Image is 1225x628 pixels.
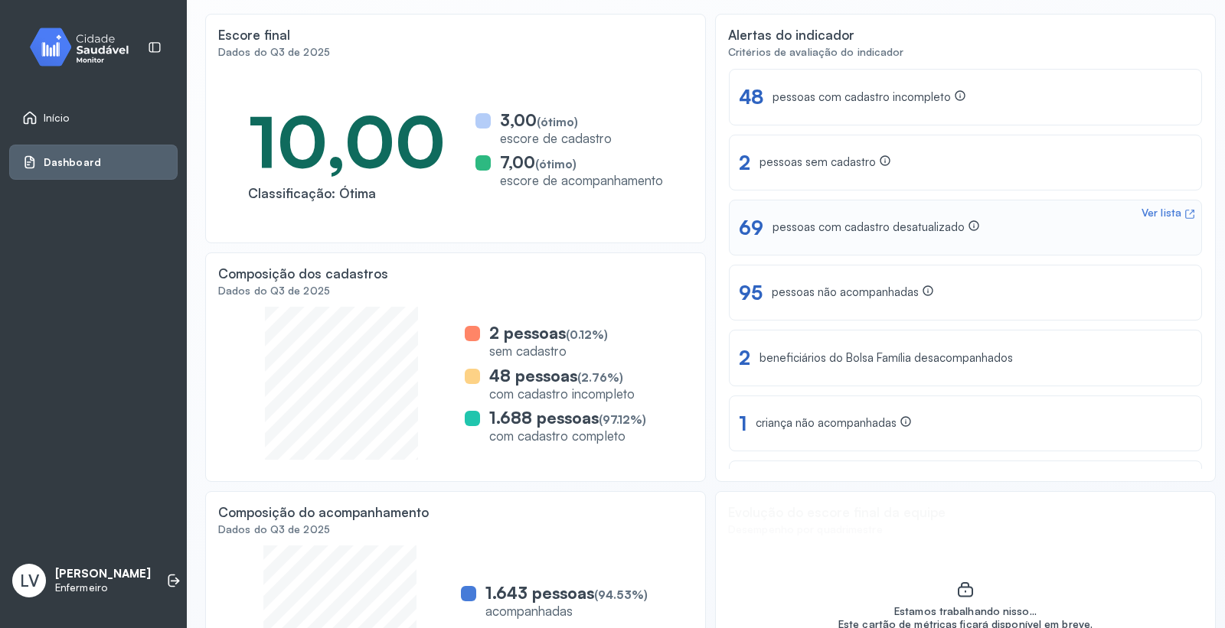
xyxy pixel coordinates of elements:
[22,110,165,125] a: Início
[44,112,70,125] span: Início
[218,504,429,520] div: Composição do acompanhamento
[218,27,290,43] div: Escore final
[838,605,1093,618] div: Estamos trabalhando nisso...
[489,386,635,402] div: com cadastro incompleto
[739,281,763,304] div: 95
[22,155,165,170] a: Dashboard
[599,412,646,427] span: (97.12%)
[577,370,623,385] span: (2.76%)
[594,587,648,602] span: (94.53%)
[537,115,578,129] span: (ótimo)
[759,351,1013,366] div: beneficiários do Bolsa Família desacompanhados
[739,346,750,369] div: 2
[500,152,663,172] div: 7,00
[1142,207,1181,220] div: Ver lista
[773,220,980,236] div: pessoas com cadastro desatualizado
[489,323,608,343] div: 2 pessoas
[500,110,612,130] div: 3,00
[218,265,388,281] div: Composição dos cadastros
[728,27,854,43] div: Alertas do indicador
[773,89,966,106] div: pessoas com cadastro incompleto
[739,412,746,435] div: 1
[566,327,608,342] span: (0.12%)
[55,581,151,594] p: Enfermeiro
[500,172,663,188] div: escore de acompanhamento
[535,157,577,171] span: (ótimo)
[489,343,608,359] div: sem cadastro
[218,523,693,536] div: Dados do Q3 de 2025
[248,185,446,201] div: Classificação: Ótima
[489,408,646,428] div: 1.688 pessoas
[759,155,891,171] div: pessoas sem cadastro
[55,567,151,581] p: [PERSON_NAME]
[756,415,912,431] div: criança não acompanhadas
[728,46,1203,59] div: Critérios de avaliação do indicador
[218,285,693,298] div: Dados do Q3 de 2025
[248,97,446,185] div: 10,00
[489,366,635,386] div: 48 pessoas
[16,24,154,70] img: monitor.svg
[489,428,646,444] div: com cadastro completo
[218,46,693,59] div: Dados do Q3 de 2025
[20,571,39,591] span: LV
[485,583,648,603] div: 1.643 pessoas
[739,216,763,239] div: 69
[500,130,612,146] div: escore de cadastro
[44,156,101,169] span: Dashboard
[739,85,763,109] div: 48
[739,151,750,174] div: 2
[772,285,934,301] div: pessoas não acompanhadas
[485,603,648,619] div: acompanhadas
